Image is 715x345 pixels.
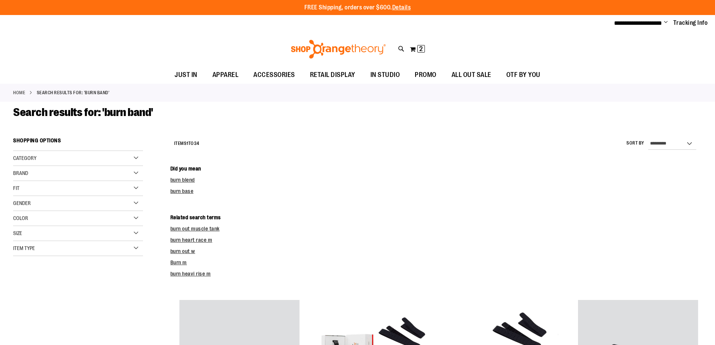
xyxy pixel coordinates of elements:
span: Category [13,155,36,161]
a: burn heart race m [170,237,212,243]
span: 34 [194,141,199,146]
span: PROMO [415,66,437,83]
span: Search results for: 'burn band' [13,106,153,119]
button: Account menu [664,19,668,27]
span: Color [13,215,28,221]
span: Brand [13,170,28,176]
a: burn out muscle tank [170,226,220,232]
p: FREE Shipping, orders over $600. [304,3,411,12]
span: RETAIL DISPLAY [310,66,355,83]
span: APPAREL [212,66,239,83]
strong: Search results for: 'burn band' [37,89,110,96]
dt: Related search terms [170,214,702,221]
a: burn heavi rise m [170,271,211,277]
img: Shop Orangetheory [290,40,387,59]
h2: Items to [174,138,199,149]
a: Burn m [170,259,187,265]
span: Fit [13,185,20,191]
span: Gender [13,200,31,206]
a: burn out w [170,248,195,254]
span: JUST IN [175,66,197,83]
span: OTF BY YOU [506,66,540,83]
span: Item Type [13,245,35,251]
span: 2 [419,45,423,53]
a: Home [13,89,25,96]
span: 1 [187,141,188,146]
span: IN STUDIO [370,66,400,83]
a: burn blend [170,177,195,183]
span: Size [13,230,22,236]
label: Sort By [626,140,644,146]
dt: Did you mean [170,165,702,172]
a: Details [392,4,411,11]
strong: Shopping Options [13,134,143,151]
span: ACCESSORIES [253,66,295,83]
a: Tracking Info [673,19,708,27]
span: ALL OUT SALE [452,66,491,83]
a: burn base [170,188,194,194]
